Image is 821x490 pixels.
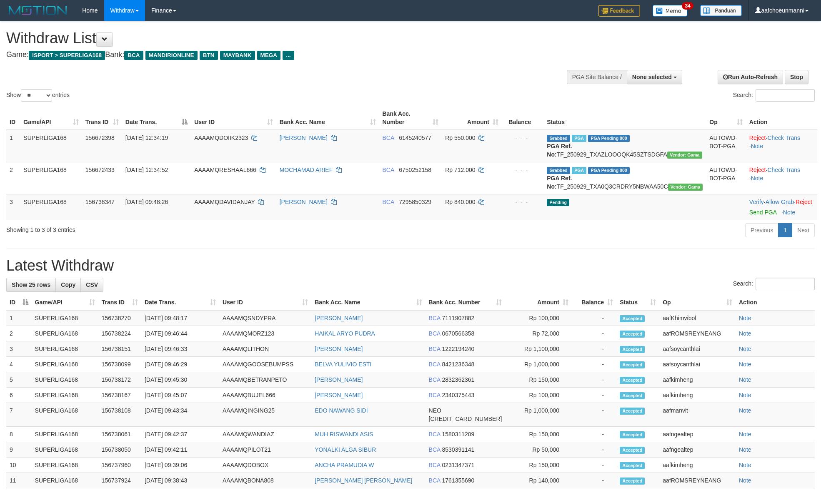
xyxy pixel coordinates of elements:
[20,194,82,220] td: SUPERLIGA168
[505,442,572,458] td: Rp 50,000
[315,392,363,398] a: [PERSON_NAME]
[442,361,475,368] span: Copy 8421236348 to clipboard
[32,310,98,326] td: SUPERLIGA168
[98,442,141,458] td: 156738050
[6,89,70,102] label: Show entries
[429,415,502,422] span: Copy 5859457108771000 to clipboard
[315,330,375,337] a: HAIKAL ARYO PUDRA
[6,106,20,130] th: ID
[6,257,815,274] h1: Latest Withdraw
[20,106,82,130] th: Game/API: activate to sort column ascending
[442,446,475,453] span: Copy 8530391141 to clipboard
[751,143,763,149] a: Note
[572,167,586,174] span: Marked by aafsoycanthlai
[98,357,141,372] td: 156738099
[572,326,616,341] td: -
[315,361,371,368] a: BELVA YULIVIO ESTI
[219,403,311,427] td: AAAAMQINGING25
[6,473,32,488] td: 11
[739,407,751,414] a: Note
[792,223,815,237] a: Next
[280,134,328,141] a: [PERSON_NAME]
[32,442,98,458] td: SUPERLIGA168
[141,458,219,473] td: [DATE] 09:39:06
[659,326,736,341] td: aafROMSREYNEANG
[739,431,751,438] a: Note
[124,51,143,60] span: BCA
[445,134,475,141] span: Rp 550.000
[98,403,141,427] td: 156738108
[442,315,475,321] span: Copy 7111907882 to clipboard
[6,51,539,59] h4: Game: Bank:
[429,376,441,383] span: BCA
[796,199,812,205] a: Reject
[6,4,70,17] img: MOTION_logo.png
[383,167,394,173] span: BCA
[547,199,569,206] span: Pending
[632,74,672,80] span: None selected
[739,330,751,337] a: Note
[6,310,32,326] td: 1
[98,372,141,388] td: 156738172
[505,341,572,357] td: Rp 1,100,000
[588,167,630,174] span: PGA Pending
[280,199,328,205] a: [PERSON_NAME]
[315,315,363,321] a: [PERSON_NAME]
[219,341,311,357] td: AAAAMQLITHON
[429,431,441,438] span: BCA
[620,408,645,415] span: Accepted
[572,458,616,473] td: -
[502,106,543,130] th: Balance
[505,198,540,206] div: - - -
[620,392,645,399] span: Accepted
[739,446,751,453] a: Note
[739,376,751,383] a: Note
[220,51,255,60] span: MAYBANK
[442,431,475,438] span: Copy 1580311209 to clipboard
[505,372,572,388] td: Rp 150,000
[315,446,376,453] a: YONALKI ALGA SIBUR
[572,442,616,458] td: -
[32,473,98,488] td: SUPERLIGA168
[219,310,311,326] td: AAAAMQSNDYPRA
[141,310,219,326] td: [DATE] 09:48:17
[12,281,50,288] span: Show 25 rows
[6,442,32,458] td: 9
[141,388,219,403] td: [DATE] 09:45:07
[429,477,441,484] span: BCA
[429,315,441,321] span: BCA
[505,310,572,326] td: Rp 100,000
[572,357,616,372] td: -
[547,143,572,158] b: PGA Ref. No:
[429,392,441,398] span: BCA
[141,357,219,372] td: [DATE] 09:46:29
[32,458,98,473] td: SUPERLIGA168
[749,134,766,141] a: Reject
[426,295,506,310] th: Bank Acc. Number: activate to sort column ascending
[767,134,800,141] a: Check Trans
[572,473,616,488] td: -
[756,89,815,102] input: Search:
[505,326,572,341] td: Rp 72,000
[29,51,105,60] span: ISPORT > SUPERLIGA168
[442,330,475,337] span: Copy 0670566358 to clipboard
[141,341,219,357] td: [DATE] 09:46:33
[276,106,379,130] th: Bank Acc. Name: activate to sort column ascending
[445,167,475,173] span: Rp 712.000
[85,167,115,173] span: 156672433
[219,372,311,388] td: AAAAMQBETRANPETO
[766,199,794,205] a: Allow Grab
[399,134,431,141] span: Copy 6145240577 to clipboard
[620,346,645,353] span: Accepted
[200,51,218,60] span: BTN
[588,135,630,142] span: PGA Pending
[429,330,441,337] span: BCA
[219,458,311,473] td: AAAAMQDOBOX
[766,199,796,205] span: ·
[706,162,746,194] td: AUTOWD-BOT-PGA
[547,175,572,190] b: PGA Ref. No:
[505,473,572,488] td: Rp 140,000
[567,70,627,84] div: PGA Site Balance /
[32,372,98,388] td: SUPERLIGA168
[379,106,442,130] th: Bank Acc. Number: activate to sort column ascending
